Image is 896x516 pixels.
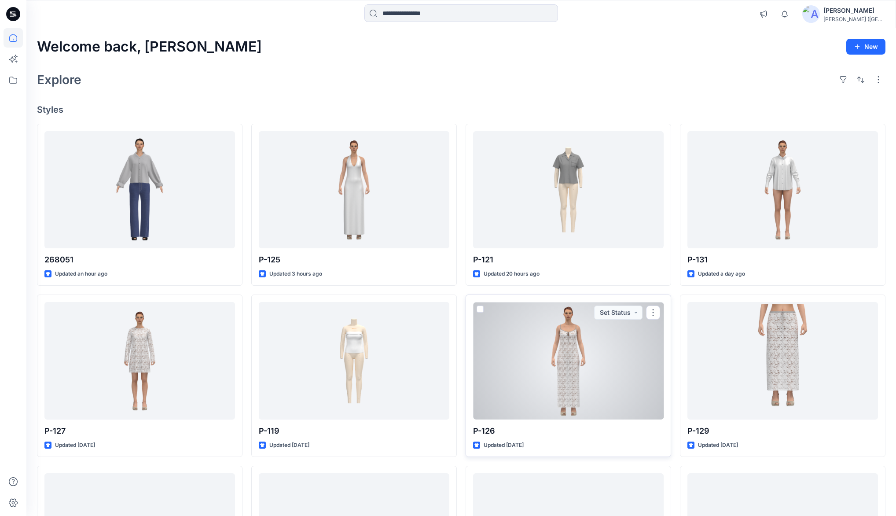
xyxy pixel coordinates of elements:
p: P-125 [259,254,449,266]
p: Updated an hour ago [55,269,107,279]
button: New [846,39,885,55]
h4: Styles [37,104,885,115]
p: Updated [DATE] [484,441,524,450]
a: P-121 [473,131,664,248]
a: P-129 [687,302,878,419]
p: Updated [DATE] [55,441,95,450]
p: P-127 [44,425,235,437]
a: P-131 [687,131,878,248]
img: avatar [802,5,820,23]
p: 268051 [44,254,235,266]
p: Updated 3 hours ago [269,269,322,279]
p: P-126 [473,425,664,437]
p: Updated [DATE] [269,441,309,450]
div: [PERSON_NAME] ([GEOGRAPHIC_DATA]) Exp... [823,16,885,22]
p: P-119 [259,425,449,437]
a: 268051 [44,131,235,248]
h2: Welcome back, [PERSON_NAME] [37,39,262,55]
a: P-127 [44,302,235,419]
a: P-125 [259,131,449,248]
p: Updated a day ago [698,269,745,279]
p: Updated 20 hours ago [484,269,540,279]
div: [PERSON_NAME] [823,5,885,16]
a: P-119 [259,302,449,419]
p: P-129 [687,425,878,437]
p: Updated [DATE] [698,441,738,450]
h2: Explore [37,73,81,87]
p: P-121 [473,254,664,266]
a: P-126 [473,302,664,419]
p: P-131 [687,254,878,266]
